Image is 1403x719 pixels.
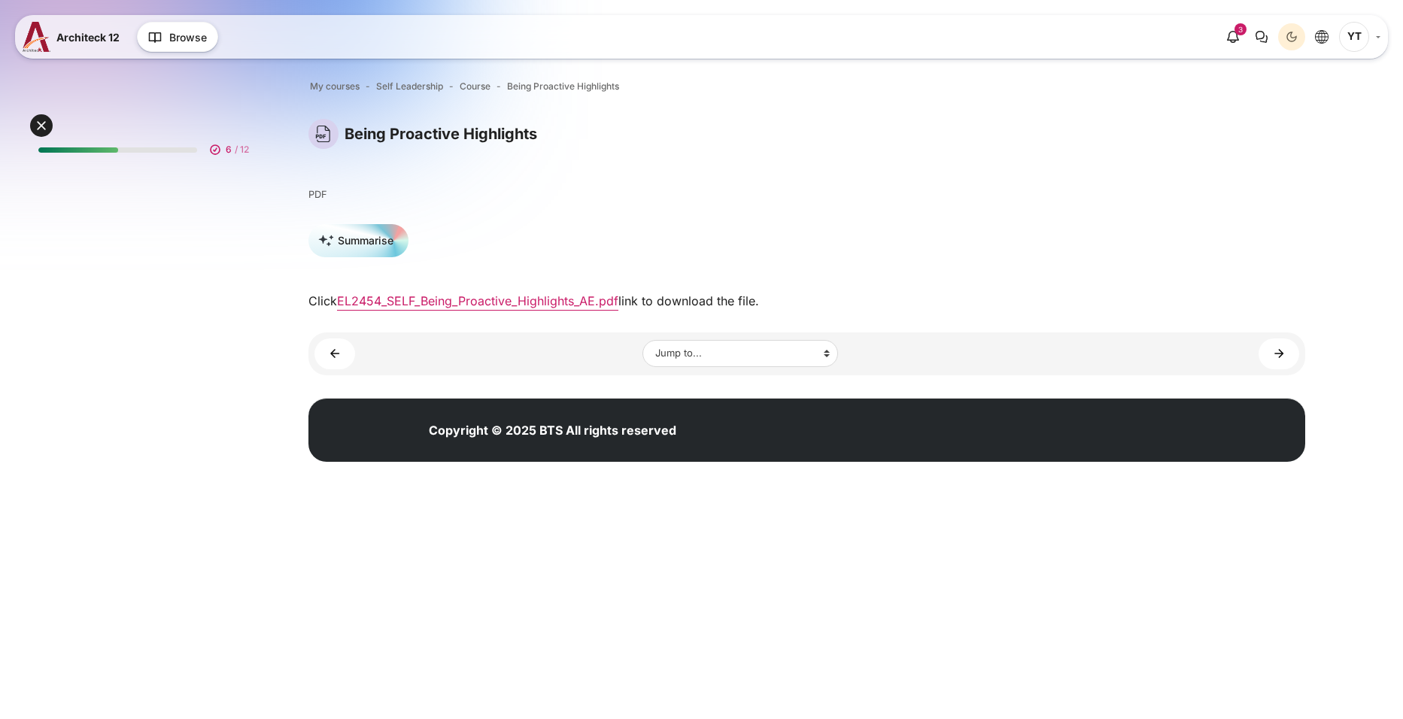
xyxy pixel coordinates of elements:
section: Content [308,119,1305,375]
div: Click link to download the file. [308,292,1305,310]
span: Yada Thawornwattanaphol [1339,22,1369,52]
a: User menu [1339,22,1380,52]
a: Self Leadership [376,80,443,93]
a: EL2454_SELF_Being_Proactive_Highlights_AE.pdf [337,293,618,308]
div: Dark Mode [1280,26,1303,48]
button: Light Mode Dark Mode [1278,23,1305,50]
div: 3 [1234,23,1247,35]
a: Course [460,80,490,93]
a: Being Proactive Highlights [507,80,619,93]
span: Browse [169,29,207,45]
button: Browse [137,22,218,52]
a: ◄ Being Proactive [314,338,355,369]
a: My courses [310,80,360,93]
p: PDF [308,187,1305,202]
span: Architeck 12 [56,29,120,45]
img: A12 [23,22,50,52]
span: 6 [226,143,232,156]
div: 50% [38,147,118,153]
a: A12 A12 Architeck 12 [23,22,126,52]
span: / 12 [235,143,249,156]
button: Languages [1308,23,1335,50]
h4: Being Proactive Highlights [345,124,537,144]
div: Show notification window with 3 new notifications [1219,23,1247,50]
strong: Copyright © 2025 BTS All rights reserved [429,423,676,438]
button: Summarise [308,224,408,256]
nav: Navigation bar [308,77,1305,96]
a: Mastering Self Leadership ► [1259,338,1299,369]
button: There are 0 unread conversations [1248,23,1275,50]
